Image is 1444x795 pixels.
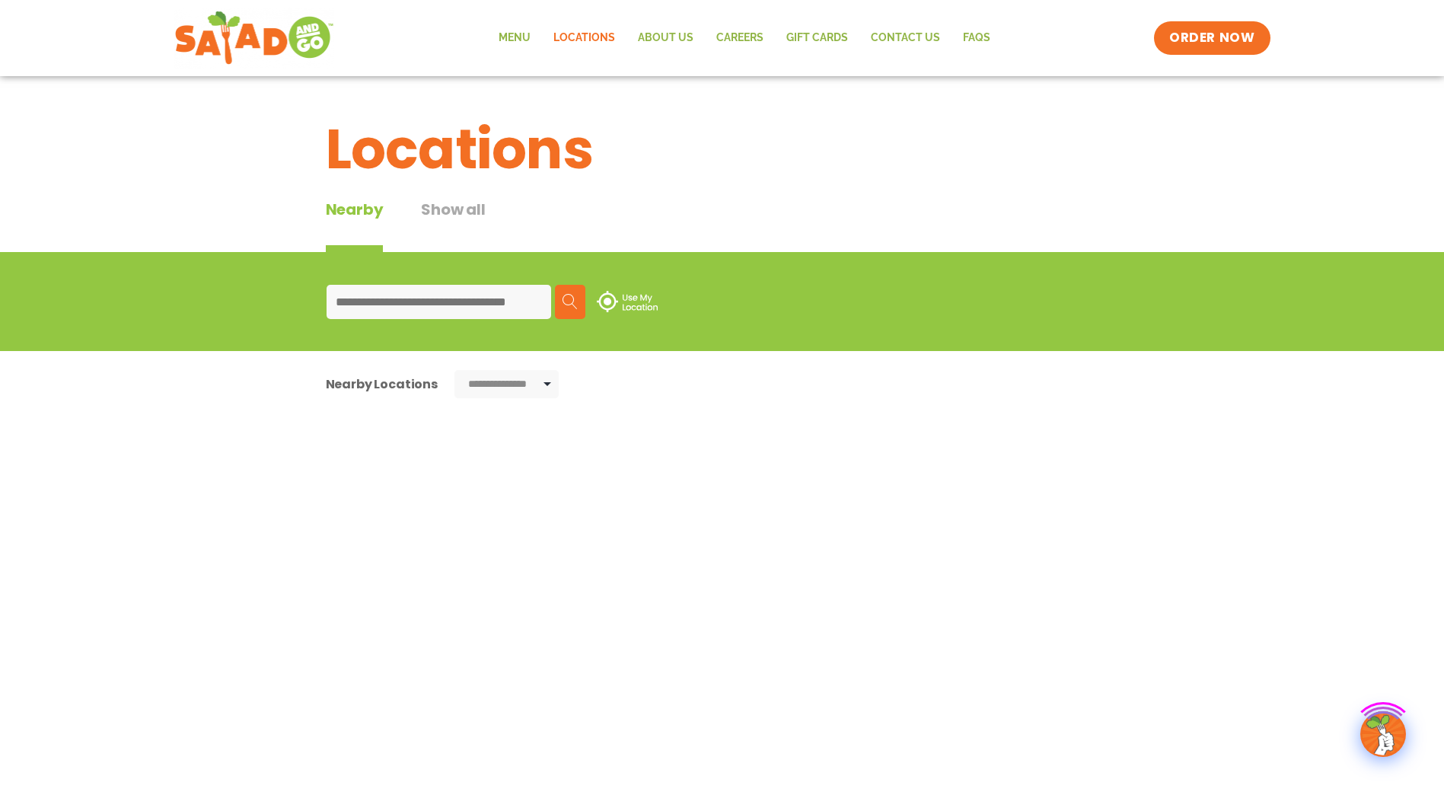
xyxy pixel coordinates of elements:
[326,198,384,252] div: Nearby
[542,21,626,56] a: Locations
[563,294,578,309] img: search.svg
[326,198,524,252] div: Tabbed content
[487,21,1002,56] nav: Menu
[952,21,1002,56] a: FAQs
[626,21,705,56] a: About Us
[597,291,658,312] img: use-location.svg
[705,21,775,56] a: Careers
[326,108,1119,190] h1: Locations
[174,8,335,69] img: new-SAG-logo-768×292
[1154,21,1270,55] a: ORDER NOW
[1169,29,1254,47] span: ORDER NOW
[775,21,859,56] a: GIFT CARDS
[421,198,485,252] button: Show all
[326,375,438,394] div: Nearby Locations
[487,21,542,56] a: Menu
[859,21,952,56] a: Contact Us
